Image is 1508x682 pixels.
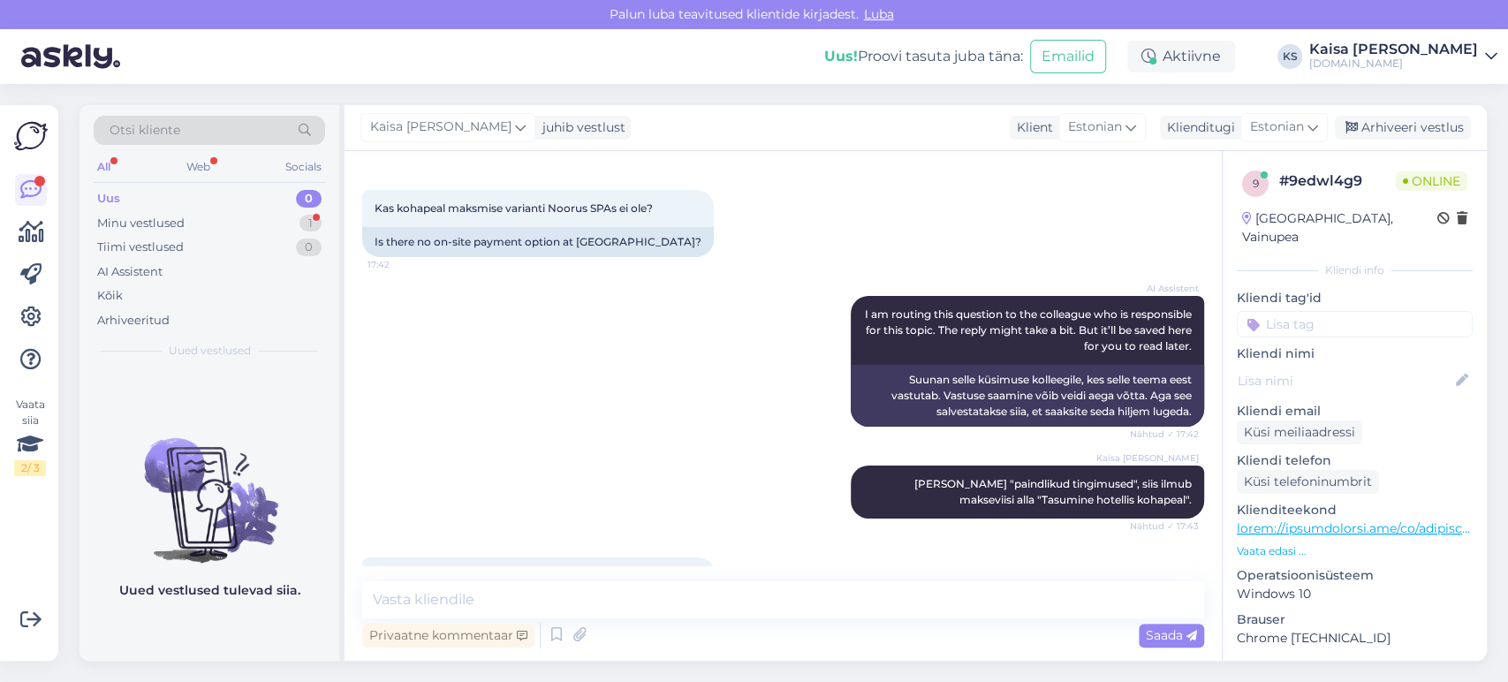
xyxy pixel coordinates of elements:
[1237,610,1473,629] p: Brauser
[1130,428,1199,441] span: Nähtud ✓ 17:42
[1160,118,1235,137] div: Klienditugi
[94,155,114,178] div: All
[1238,371,1452,390] input: Lisa nimi
[14,397,46,476] div: Vaata siia
[1130,519,1199,533] span: Nähtud ✓ 17:43
[1030,40,1106,73] button: Emailid
[1237,311,1473,337] input: Lisa tag
[1237,566,1473,585] p: Operatsioonisüsteem
[1237,501,1473,519] p: Klienditeekond
[97,239,184,256] div: Tiimi vestlused
[1237,402,1473,421] p: Kliendi email
[362,227,714,257] div: Is there no on-site payment option at [GEOGRAPHIC_DATA]?
[851,365,1204,427] div: Suunan selle küsimuse kolleegile, kes selle teema eest vastutab. Vastuse saamine võib veidi aega ...
[97,215,185,232] div: Minu vestlused
[1396,171,1467,191] span: Online
[1146,627,1197,643] span: Saada
[183,155,214,178] div: Web
[14,460,46,476] div: 2 / 3
[824,48,858,64] b: Uus!
[1250,117,1304,137] span: Estonian
[368,258,434,271] span: 17:42
[1133,282,1199,295] span: AI Assistent
[1237,451,1473,470] p: Kliendi telefon
[296,239,322,256] div: 0
[1127,41,1235,72] div: Aktiivne
[1237,262,1473,278] div: Kliendi info
[97,287,123,305] div: Kõik
[1237,629,1473,648] p: Chrome [TECHNICAL_ID]
[1253,177,1259,190] span: 9
[296,190,322,208] div: 0
[859,6,899,22] span: Luba
[914,477,1194,506] span: [PERSON_NAME] "paindlikud tingimused", siis ilmub makseviisi alla "Tasumine hotellis kohapeal".
[119,581,300,600] p: Uued vestlused tulevad siia.
[80,406,339,565] img: No chats
[1237,289,1473,307] p: Kliendi tag'id
[1237,470,1379,494] div: Küsi telefoninumbrit
[1068,117,1122,137] span: Estonian
[299,215,322,232] div: 1
[1242,209,1437,246] div: [GEOGRAPHIC_DATA], Vainupea
[1277,44,1302,69] div: KS
[1237,543,1473,559] p: Vaata edasi ...
[97,312,170,330] div: Arhiveeritud
[1096,451,1199,465] span: Kaisa [PERSON_NAME]
[535,118,625,137] div: juhib vestlust
[1335,116,1471,140] div: Arhiveeri vestlus
[110,121,180,140] span: Otsi kliente
[865,307,1194,352] span: I am routing this question to the colleague who is responsible for this topic. The reply might ta...
[370,117,512,137] span: Kaisa [PERSON_NAME]
[97,190,120,208] div: Uus
[1237,585,1473,603] p: Windows 10
[1237,345,1473,363] p: Kliendi nimi
[1309,42,1497,71] a: Kaisa [PERSON_NAME][DOMAIN_NAME]
[1279,170,1396,192] div: # 9edwl4g9
[824,46,1023,67] div: Proovi tasuta juba täna:
[14,119,48,153] img: Askly Logo
[97,263,163,281] div: AI Assistent
[169,343,251,359] span: Uued vestlused
[282,155,325,178] div: Socials
[362,624,534,648] div: Privaatne kommentaar
[1309,57,1478,71] div: [DOMAIN_NAME]
[1309,42,1478,57] div: Kaisa [PERSON_NAME]
[1237,421,1362,444] div: Küsi meiliaadressi
[1010,118,1053,137] div: Klient
[375,201,653,215] span: Kas kohapeal maksmise varianti Noorus SPAs ei ole?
